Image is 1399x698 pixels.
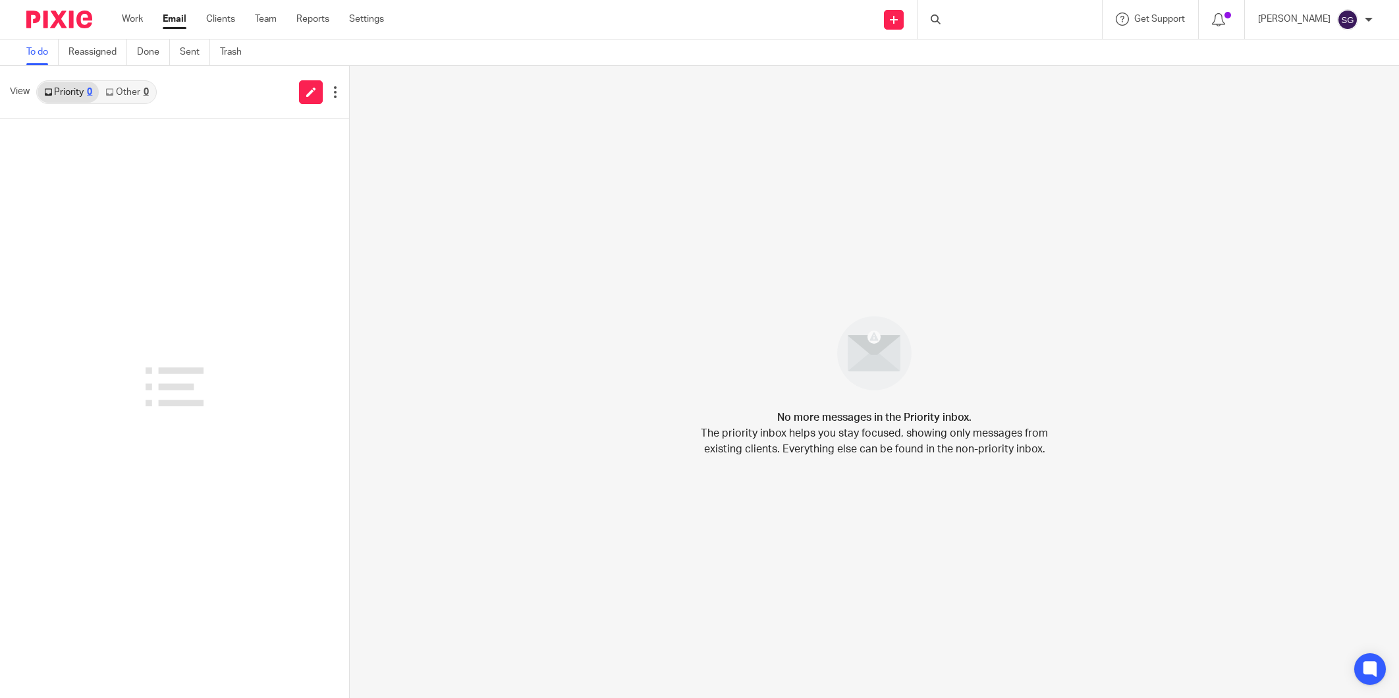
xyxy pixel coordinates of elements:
[220,40,252,65] a: Trash
[829,308,920,399] img: image
[700,425,1049,457] p: The priority inbox helps you stay focused, showing only messages from existing clients. Everythin...
[99,82,155,103] a: Other0
[1134,14,1185,24] span: Get Support
[180,40,210,65] a: Sent
[38,82,99,103] a: Priority0
[1258,13,1330,26] p: [PERSON_NAME]
[1337,9,1358,30] img: svg%3E
[26,40,59,65] a: To do
[163,13,186,26] a: Email
[87,88,92,97] div: 0
[206,13,235,26] a: Clients
[69,40,127,65] a: Reassigned
[26,11,92,28] img: Pixie
[349,13,384,26] a: Settings
[255,13,277,26] a: Team
[122,13,143,26] a: Work
[144,88,149,97] div: 0
[296,13,329,26] a: Reports
[10,85,30,99] span: View
[137,40,170,65] a: Done
[777,410,972,425] h4: No more messages in the Priority inbox.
